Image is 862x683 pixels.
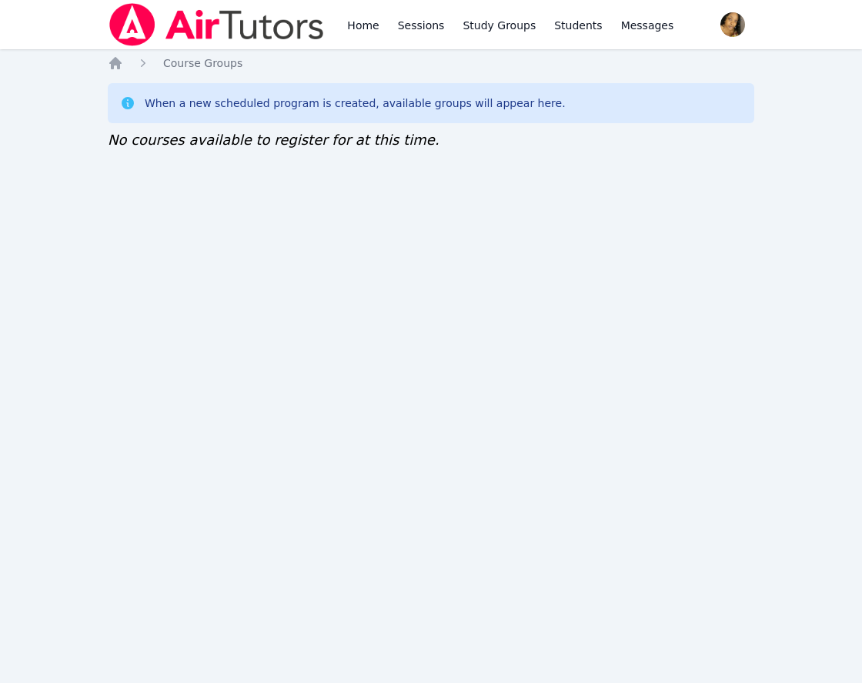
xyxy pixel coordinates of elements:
[163,55,242,71] a: Course Groups
[621,18,674,33] span: Messages
[108,3,326,46] img: Air Tutors
[145,95,566,111] div: When a new scheduled program is created, available groups will appear here.
[163,57,242,69] span: Course Groups
[108,55,754,71] nav: Breadcrumb
[108,132,439,148] span: No courses available to register for at this time.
